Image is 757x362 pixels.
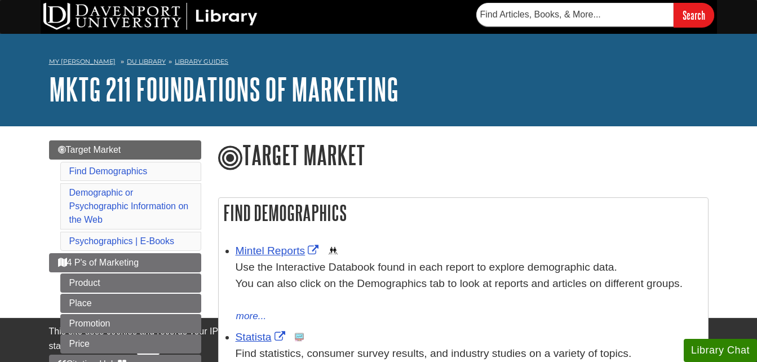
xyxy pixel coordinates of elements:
[236,308,267,324] button: more...
[49,72,399,107] a: MKTG 211 Foundations of Marketing
[476,3,714,27] form: Searches DU Library's articles, books, and more
[175,58,228,65] a: Library Guides
[60,314,201,333] a: Promotion
[69,166,148,176] a: Find Demographics
[49,57,116,67] a: My [PERSON_NAME]
[49,253,201,272] a: 4 P's of Marketing
[58,145,121,154] span: Target Market
[49,54,709,72] nav: breadcrumb
[674,3,714,27] input: Search
[60,294,201,313] a: Place
[127,58,166,65] a: DU Library
[69,188,189,224] a: Demographic or Psychographic Information on the Web
[236,331,288,343] a: Link opens in new window
[49,140,201,160] a: Target Market
[236,245,322,257] a: Link opens in new window
[219,198,708,228] h2: Find Demographics
[236,346,702,362] p: Find statistics, consumer survey results, and industry studies on a variety of topics.
[295,333,304,342] img: Statistics
[236,259,702,308] div: Use the Interactive Databook found in each report to explore demographic data. You can also click...
[60,334,201,354] a: Price
[329,246,338,255] img: Demographics
[476,3,674,27] input: Find Articles, Books, & More...
[684,339,757,362] button: Library Chat
[58,258,139,267] span: 4 P's of Marketing
[60,273,201,293] a: Product
[218,140,709,172] h1: Target Market
[43,3,258,30] img: DU Library
[69,236,174,246] a: Psychographics | E-Books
